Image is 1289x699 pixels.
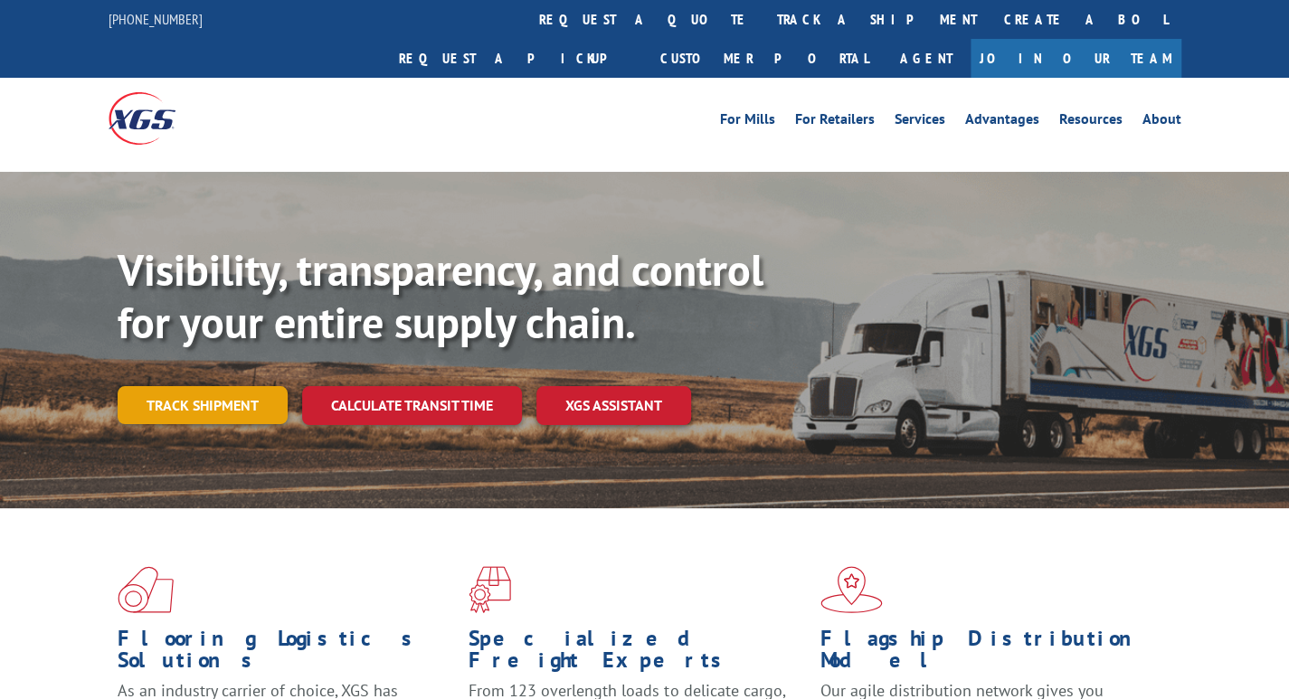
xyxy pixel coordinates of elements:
[118,566,174,613] img: xgs-icon-total-supply-chain-intelligence-red
[469,628,806,680] h1: Specialized Freight Experts
[109,10,203,28] a: [PHONE_NUMBER]
[965,112,1039,132] a: Advantages
[1142,112,1181,132] a: About
[820,628,1158,680] h1: Flagship Distribution Model
[118,628,455,680] h1: Flooring Logistics Solutions
[895,112,945,132] a: Services
[882,39,971,78] a: Agent
[469,566,511,613] img: xgs-icon-focused-on-flooring-red
[647,39,882,78] a: Customer Portal
[385,39,647,78] a: Request a pickup
[118,241,763,350] b: Visibility, transparency, and control for your entire supply chain.
[971,39,1181,78] a: Join Our Team
[302,386,522,425] a: Calculate transit time
[795,112,875,132] a: For Retailers
[720,112,775,132] a: For Mills
[820,566,883,613] img: xgs-icon-flagship-distribution-model-red
[536,386,691,425] a: XGS ASSISTANT
[118,386,288,424] a: Track shipment
[1059,112,1123,132] a: Resources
